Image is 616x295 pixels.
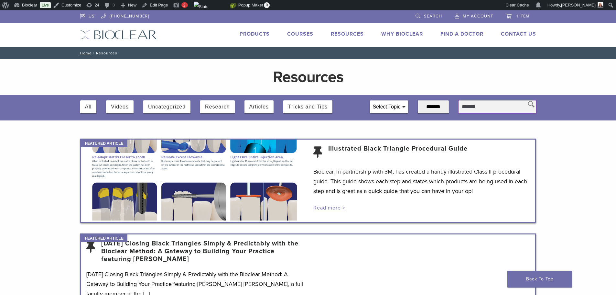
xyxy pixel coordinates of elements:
[80,30,157,40] img: Bioclear
[183,3,186,7] span: 2
[92,51,96,55] span: /
[331,31,364,37] a: Resources
[416,10,442,20] a: Search
[455,10,493,20] a: My Account
[516,14,530,19] span: 1 item
[205,100,230,113] button: Research
[328,145,468,160] a: Illustrated Black Triangle Procedural Guide
[440,31,483,37] a: Find A Doctor
[313,167,530,196] p: Bioclear, in partnership with 3M, has created a handy illustrated Class II procedural guide. This...
[75,47,541,59] nav: Resources
[264,2,270,8] span: 0
[381,31,423,37] a: Why Bioclear
[240,31,270,37] a: Products
[148,100,186,113] button: Uncategorized
[288,100,328,113] button: Tricks and Tips
[561,3,596,7] span: [PERSON_NAME]
[463,14,493,19] span: My Account
[158,69,459,85] h1: Resources
[40,2,51,8] a: Live
[506,10,530,20] a: 1 item
[501,31,536,37] a: Contact Us
[313,205,345,211] a: Read more >
[370,101,408,113] div: Select Topic
[249,100,269,113] button: Articles
[507,271,572,288] a: Back To Top
[101,10,149,20] a: [PHONE_NUMBER]
[85,100,92,113] button: All
[287,31,313,37] a: Courses
[194,2,230,9] img: Views over 48 hours. Click for more Jetpack Stats.
[80,10,95,20] a: US
[78,51,92,55] a: Home
[424,14,442,19] span: Search
[101,240,303,263] a: [DATE] Closing Black Triangles Simply & Predictably with the Bioclear Method: A Gateway to Buildi...
[111,100,129,113] button: Videos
